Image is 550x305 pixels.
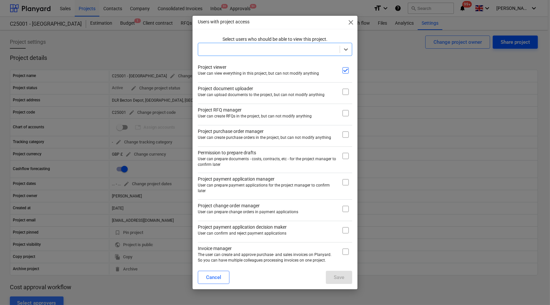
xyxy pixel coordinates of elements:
p: Permission to prepare drafts [198,149,336,156]
p: Project purchase order manager [198,128,336,135]
p: Users with project access [198,18,249,25]
p: User can prepare change orders in payment applications [198,209,336,215]
p: User can view everything in this project, but can not modify anything [198,71,336,76]
p: Project payment application decision maker [198,224,336,231]
p: The user can create and approve purchase- and sales invoices on Planyard. So you can have multipl... [198,252,336,263]
p: User can create RFQs in the project, but can not modify anything [198,114,336,119]
p: User can confirm and reject payment applications [198,231,336,236]
p: User can upload documents to the project, but can not modify anything [198,92,336,98]
p: Invoice manager [198,245,336,252]
p: Project viewer [198,64,336,71]
span: close [347,18,355,26]
p: Select users who should be able to view this project. [198,36,352,43]
button: Cancel [198,271,229,284]
p: User can prepare documents - costs, contracts, etc - for the project manager to confirm later [198,156,336,167]
p: User can create purchase orders in the project, but can not modify anything [198,135,336,140]
p: Project payment application manager [198,176,336,183]
p: Project change order manager [198,202,336,209]
p: Project RFQ manager [198,107,336,114]
p: User can prepare payment applications for the project manager to confirm later [198,183,336,194]
iframe: Chat Widget [517,273,550,305]
div: Cancel [206,273,221,282]
p: Project document uploader [198,85,336,92]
